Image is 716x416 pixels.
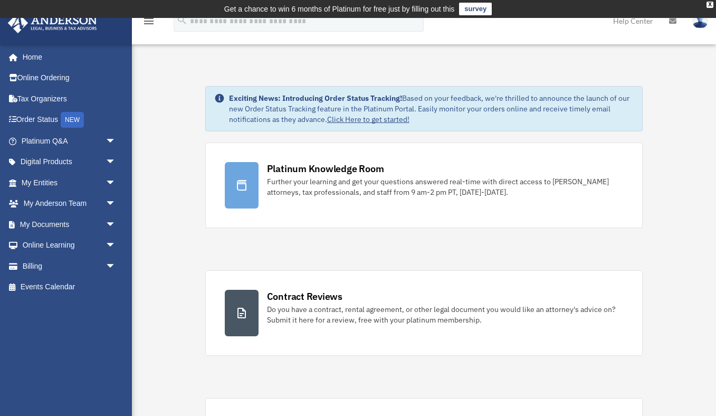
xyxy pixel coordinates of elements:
[267,304,624,325] div: Do you have a contract, rental agreement, or other legal document you would like an attorney's ad...
[7,172,132,193] a: My Entitiesarrow_drop_down
[7,88,132,109] a: Tax Organizers
[267,176,624,197] div: Further your learning and get your questions answered real-time with direct access to [PERSON_NAM...
[7,256,132,277] a: Billingarrow_drop_down
[142,18,155,27] a: menu
[176,14,188,26] i: search
[106,193,127,215] span: arrow_drop_down
[267,162,384,175] div: Platinum Knowledge Room
[7,193,132,214] a: My Anderson Teamarrow_drop_down
[106,172,127,194] span: arrow_drop_down
[106,152,127,173] span: arrow_drop_down
[707,2,713,8] div: close
[7,235,132,256] a: Online Learningarrow_drop_down
[7,277,132,298] a: Events Calendar
[106,256,127,277] span: arrow_drop_down
[229,93,634,125] div: Based on your feedback, we're thrilled to announce the launch of our new Order Status Tracking fe...
[267,290,342,303] div: Contract Reviews
[327,115,409,124] a: Click Here to get started!
[7,214,132,235] a: My Documentsarrow_drop_down
[205,143,643,228] a: Platinum Knowledge Room Further your learning and get your questions answered real-time with dire...
[7,46,127,68] a: Home
[106,130,127,152] span: arrow_drop_down
[106,214,127,235] span: arrow_drop_down
[7,109,132,131] a: Order StatusNEW
[7,152,132,173] a: Digital Productsarrow_drop_down
[224,3,455,15] div: Get a chance to win 6 months of Platinum for free just by filling out this
[229,93,402,103] strong: Exciting News: Introducing Order Status Tracking!
[7,130,132,152] a: Platinum Q&Aarrow_drop_down
[7,68,132,89] a: Online Ordering
[692,13,708,29] img: User Pic
[61,112,84,128] div: NEW
[205,270,643,356] a: Contract Reviews Do you have a contract, rental agreement, or other legal document you would like...
[142,15,155,27] i: menu
[5,13,100,33] img: Anderson Advisors Platinum Portal
[459,3,492,15] a: survey
[106,235,127,257] span: arrow_drop_down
